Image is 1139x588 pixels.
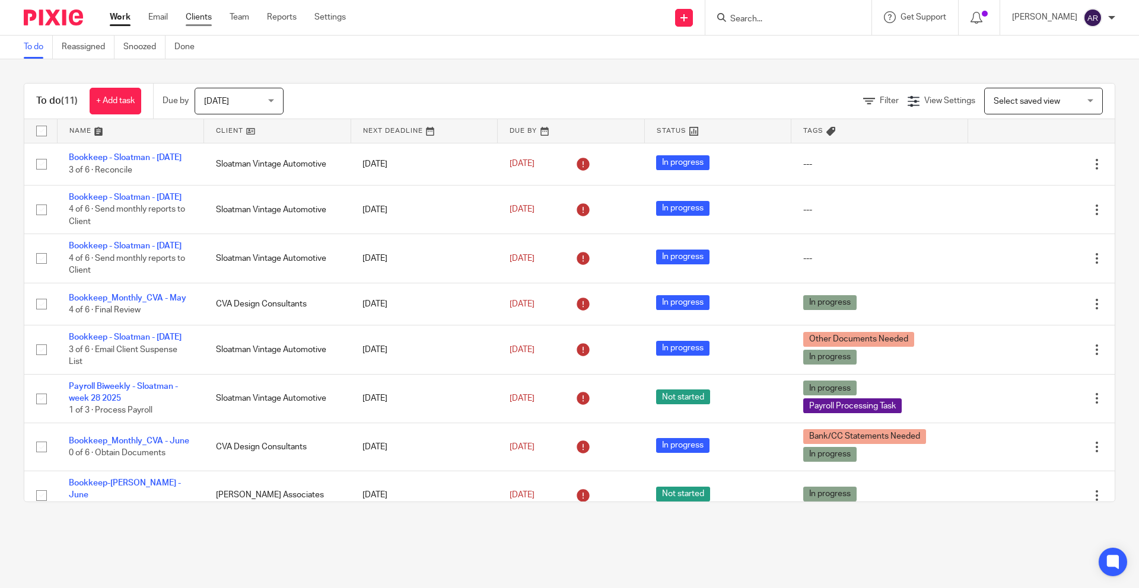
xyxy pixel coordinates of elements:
[69,437,189,445] a: Bookkeep_Monthly_CVA - June
[803,253,956,264] div: ---
[656,389,710,404] span: Not started
[174,36,203,59] a: Done
[351,325,498,374] td: [DATE]
[69,449,166,457] span: 0 of 6 · Obtain Documents
[510,160,534,168] span: [DATE]
[204,423,351,471] td: CVA Design Consultants
[69,254,185,275] span: 4 of 6 · Send monthly reports to Client
[69,166,132,174] span: 3 of 6 · Reconcile
[61,96,78,106] span: (11)
[69,479,181,499] a: Bookkeep-[PERSON_NAME] - June
[110,11,131,23] a: Work
[69,346,177,366] span: 3 of 6 · Email Client Suspense List
[656,201,710,216] span: In progress
[803,127,823,134] span: Tags
[314,11,346,23] a: Settings
[510,443,534,451] span: [DATE]
[204,234,351,283] td: Sloatman Vintage Automotive
[186,11,212,23] a: Clients
[267,11,297,23] a: Reports
[204,325,351,374] td: Sloatman Vintage Automotive
[204,471,351,519] td: [PERSON_NAME] Associates
[351,423,498,471] td: [DATE]
[510,205,534,213] span: [DATE]
[69,333,182,341] a: Bookkeep - Sloatman - [DATE]
[803,398,902,413] span: Payroll Processing Task
[656,155,710,170] span: In progress
[204,143,351,185] td: Sloatman Vintage Automotive
[351,374,498,423] td: [DATE]
[656,295,710,310] span: In progress
[656,341,710,356] span: In progress
[1083,8,1102,27] img: svg%3E
[351,185,498,234] td: [DATE]
[656,487,710,501] span: Not started
[230,11,249,23] a: Team
[24,9,83,25] img: Pixie
[204,185,351,234] td: Sloatman Vintage Automotive
[803,381,857,395] span: In progress
[62,36,114,59] a: Reassigned
[803,204,956,216] div: ---
[803,429,926,444] span: Bank/CC Statements Needed
[69,294,186,302] a: Bookkeep_Monthly_CVA - May
[803,350,857,365] span: In progress
[1012,11,1077,23] p: [PERSON_NAME]
[803,447,857,462] span: In progress
[69,407,152,415] span: 1 of 3 · Process Payroll
[880,97,899,105] span: Filter
[351,283,498,325] td: [DATE]
[510,346,534,354] span: [DATE]
[351,471,498,519] td: [DATE]
[656,250,710,264] span: In progress
[510,491,534,499] span: [DATE]
[803,295,857,310] span: In progress
[24,36,53,59] a: To do
[656,438,710,453] span: In progress
[994,97,1060,106] span: Select saved view
[803,487,857,501] span: In progress
[729,14,836,25] input: Search
[204,97,229,106] span: [DATE]
[163,95,189,107] p: Due by
[204,374,351,423] td: Sloatman Vintage Automotive
[803,332,914,347] span: Other Documents Needed
[510,394,534,402] span: [DATE]
[69,206,185,226] span: 4 of 6 · Send monthly reports to Client
[69,154,182,162] a: Bookkeep - Sloatman - [DATE]
[123,36,166,59] a: Snoozed
[69,242,182,250] a: Bookkeep - Sloatman - [DATE]
[148,11,168,23] a: Email
[803,158,956,170] div: ---
[204,283,351,325] td: CVA Design Consultants
[69,193,182,202] a: Bookkeep - Sloatman - [DATE]
[69,382,178,402] a: Payroll Biweekly - Sloatman - week 28 2025
[351,234,498,283] td: [DATE]
[901,13,946,21] span: Get Support
[351,143,498,185] td: [DATE]
[69,306,141,314] span: 4 of 6 · Final Review
[510,254,534,263] span: [DATE]
[924,97,975,105] span: View Settings
[36,95,78,107] h1: To do
[90,88,141,114] a: + Add task
[510,300,534,308] span: [DATE]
